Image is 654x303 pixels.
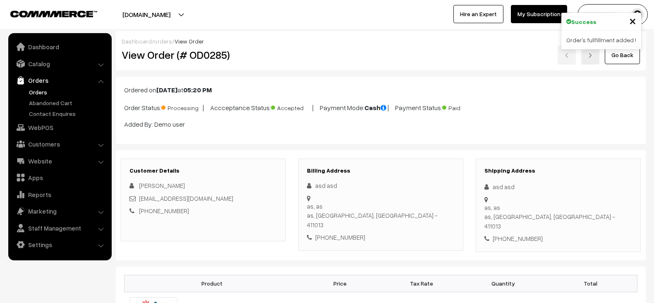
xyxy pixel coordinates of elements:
strong: Success [571,17,597,26]
p: Added By: Demo user [124,119,637,129]
th: Tax Rate [381,275,462,292]
div: Order's fullfillment added ! [561,31,641,49]
div: [PHONE_NUMBER] [307,233,455,242]
p: Order Status: | Accceptance Status: | Payment Mode: | Payment Status: [124,101,637,113]
a: Customers [10,137,109,151]
a: Orders [27,88,109,96]
span: Processing [161,101,203,112]
a: Settings [10,237,109,252]
a: Orders [10,73,109,88]
button: [DOMAIN_NAME] [93,4,199,25]
div: as, as as, [GEOGRAPHIC_DATA], [GEOGRAPHIC_DATA] - 411013 [484,203,632,231]
a: [EMAIL_ADDRESS][DOMAIN_NAME] [139,195,233,202]
th: Quantity [462,275,544,292]
button: Demo user [577,4,648,25]
a: Contact Enquires [27,109,109,118]
div: asd asd [307,181,455,190]
div: / / [122,37,640,46]
a: Staff Management [10,221,109,236]
a: Dashboard [122,38,152,45]
h3: Billing Address [307,167,455,174]
a: Abandoned Cart [27,99,109,107]
img: user [631,8,644,21]
div: as, as as, [GEOGRAPHIC_DATA], [GEOGRAPHIC_DATA] - 411013 [307,202,455,230]
p: Ordered on at [124,85,637,95]
span: × [629,13,636,28]
img: COMMMERCE [10,11,97,17]
b: [DATE] [156,86,177,94]
b: Cash [364,103,388,112]
a: Apps [10,170,109,185]
th: Total [544,275,637,292]
a: WebPOS [10,120,109,135]
a: Marketing [10,204,109,219]
span: Paid [442,101,484,112]
a: Catalog [10,56,109,71]
a: orders [154,38,172,45]
span: View Order [175,38,204,45]
b: 05:20 PM [183,86,212,94]
img: right-arrow.png [588,53,593,58]
div: [PHONE_NUMBER] [484,234,632,243]
a: Reports [10,187,109,202]
th: Price [299,275,381,292]
a: My Subscription [511,5,567,23]
a: Hire an Expert [453,5,503,23]
a: Dashboard [10,39,109,54]
button: Close [629,14,636,27]
span: [PERSON_NAME] [139,182,185,189]
th: Product [125,275,299,292]
h3: Customer Details [129,167,277,174]
a: Go Back [605,46,640,64]
a: COMMMERCE [10,8,83,18]
h3: Shipping Address [484,167,632,174]
a: [PHONE_NUMBER] [139,207,189,214]
div: asd asd [484,182,632,192]
a: Website [10,154,109,168]
h2: View Order (# OD0285) [122,48,286,61]
span: Accepted [271,101,312,112]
